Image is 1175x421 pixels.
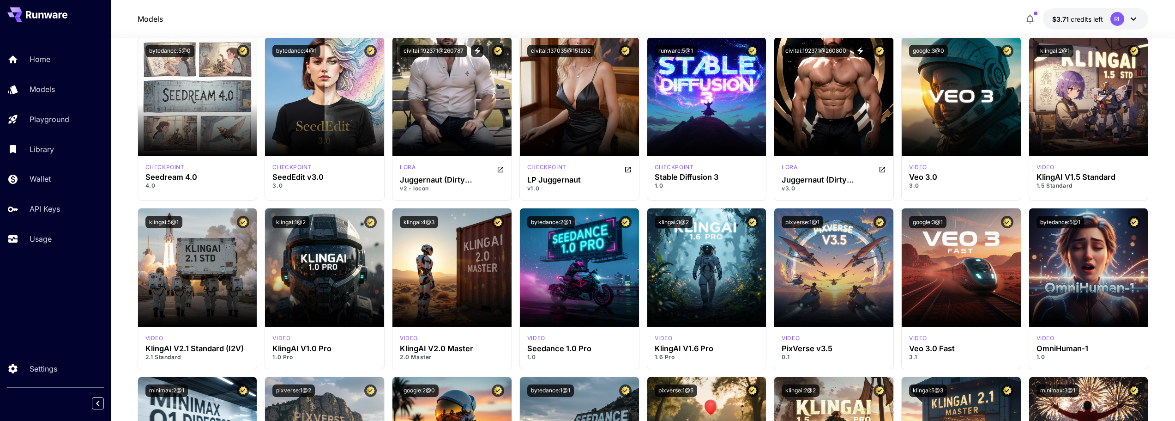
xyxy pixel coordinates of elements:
button: Certified Model – Vetted for best performance and includes a commercial license. [1128,216,1140,228]
p: Home [30,54,50,65]
p: 1.0 [655,182,759,190]
p: video [909,334,927,342]
p: checkpoint [145,163,185,171]
h3: KlingAI V1.6 Pro [655,344,759,353]
div: klingai_1_5_std [1036,163,1054,171]
button: klingai:2@2 [782,384,819,397]
div: Collapse sidebar [99,395,111,412]
p: 1.0 Pro [272,353,377,361]
a: Models [138,13,163,24]
p: video [400,334,418,342]
p: 2.0 Master [400,353,504,361]
div: SD 1.5 [400,163,416,174]
p: 4.0 [145,182,250,190]
div: SD 1.5 [527,163,566,174]
button: Certified Model – Vetted for best performance and includes a commercial license. [492,45,504,57]
button: Certified Model – Vetted for best performance and includes a commercial license. [237,384,249,397]
button: klingai:4@3 [400,216,438,228]
button: civitai:137035@151202 [527,45,594,57]
span: $3.71 [1052,15,1071,23]
p: video [1036,163,1054,171]
h3: SeedEdit v3.0 [272,173,377,182]
p: 1.0 [527,353,632,361]
p: video [655,334,673,342]
p: Usage [30,233,52,244]
button: Open in CivitAI [497,163,504,174]
p: API Keys [30,203,60,214]
div: RL [1110,12,1124,26]
nav: breadcrumb [138,13,163,24]
h3: Seedance 1.0 Pro [527,344,632,353]
button: Open in CivitAI [879,163,886,174]
button: pixverse:1@5 [655,384,697,397]
button: Certified Model – Vetted for best performance and includes a commercial license. [1001,45,1013,57]
button: Certified Model – Vetted for best performance and includes a commercial license. [364,216,377,228]
h3: KlingAI V1.0 Pro [272,344,377,353]
div: seedream4 [145,163,185,171]
button: klingai:5@3 [909,384,947,397]
button: View trigger words [854,45,866,57]
button: Certified Model – Vetted for best performance and includes a commercial license. [619,216,632,228]
p: Playground [30,114,69,125]
button: Certified Model – Vetted for best performance and includes a commercial license. [874,45,886,57]
h3: KlingAI V2.0 Master [400,344,504,353]
p: checkpoint [527,163,566,171]
p: lora [782,163,797,171]
div: Juggernaut (Dirty Robbie's Original Character) [400,176,504,184]
div: KlingAI V1.5 Standard [1036,173,1141,182]
button: Certified Model – Vetted for best performance and includes a commercial license. [1001,216,1013,228]
button: Certified Model – Vetted for best performance and includes a commercial license. [1128,45,1140,57]
button: Certified Model – Vetted for best performance and includes a commercial license. [364,384,377,397]
p: video [145,334,163,342]
p: 0.1 [782,353,886,361]
p: video [782,334,800,342]
p: video [1036,334,1054,342]
button: minimax:2@1 [145,384,188,397]
p: 1.0 [1036,353,1141,361]
p: 3.0 [272,182,377,190]
button: klingai:1@2 [272,216,309,228]
h3: KlingAI V2.1 Standard (I2V) [145,344,250,353]
button: bytedance:5@1 [1036,216,1084,228]
p: Wallet [30,173,51,184]
div: $3.70881 [1052,14,1103,24]
h3: Veo 3.0 [909,173,1013,182]
button: Certified Model – Vetted for best performance and includes a commercial license. [492,384,504,397]
button: Certified Model – Vetted for best performance and includes a commercial license. [746,384,759,397]
p: 1.6 Pro [655,353,759,361]
button: civitai:192371@260787 [400,45,467,57]
button: klingai:5@1 [145,216,182,228]
div: Juggernaut (Dirty Robbie's Original Character) [782,176,886,184]
p: 3.1 [909,353,1013,361]
p: v1.0 [527,184,632,193]
p: v2 - locon [400,184,504,193]
div: seededit_3_0 [272,163,312,171]
div: klingai_2_0_master [400,334,418,342]
div: pixverse_v3_5 [782,334,800,342]
button: Certified Model – Vetted for best performance and includes a commercial license. [492,216,504,228]
button: Certified Model – Vetted for best performance and includes a commercial license. [364,45,377,57]
p: Library [30,144,54,155]
div: Veo 3.0 Fast [909,344,1013,353]
button: bytedance:5@0 [145,45,194,57]
div: seedance_1_0_pro [527,334,545,342]
button: Open in CivitAI [624,163,632,174]
button: pixverse:1@2 [272,384,315,397]
button: Certified Model – Vetted for best performance and includes a commercial license. [1001,384,1013,397]
button: pixverse:1@1 [782,216,823,228]
p: 3.0 [909,182,1013,190]
div: LP Juggernaut [527,176,632,184]
button: $3.70881RL [1043,8,1148,30]
button: Certified Model – Vetted for best performance and includes a commercial license. [619,45,632,57]
div: klingai_2_1_std [145,334,163,342]
h3: PixVerse v3.5 [782,344,886,353]
button: Certified Model – Vetted for best performance and includes a commercial license. [746,216,759,228]
p: Settings [30,363,57,374]
button: Certified Model – Vetted for best performance and includes a commercial license. [874,384,886,397]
